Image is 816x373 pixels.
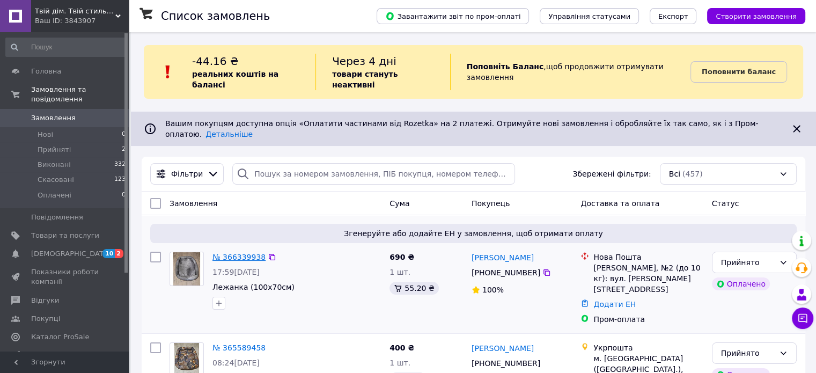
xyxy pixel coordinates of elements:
div: [PHONE_NUMBER] [469,356,542,371]
span: Управління статусами [548,12,630,20]
span: Головна [31,67,61,76]
a: Лежанка (100х70см) [212,283,295,291]
span: Cума [389,199,409,208]
div: Прийнято [721,347,775,359]
span: Всі [669,169,680,179]
div: Прийнято [721,257,775,268]
span: 0 [122,130,126,140]
span: Покупці [31,314,60,324]
span: Згенеруйте або додайте ЕН у замовлення, щоб отримати оплату [155,228,792,239]
span: 100% [482,286,504,294]
span: [DEMOGRAPHIC_DATA] [31,249,111,259]
b: Поповніть Баланс [467,62,544,71]
img: :exclamation: [160,64,176,80]
span: 690 ₴ [389,253,414,261]
button: Чат з покупцем [792,308,813,329]
span: Товари та послуги [31,231,99,240]
div: Пром-оплата [593,314,703,325]
a: [PERSON_NAME] [472,252,534,263]
span: Каталог ProSale [31,332,89,342]
div: Укрпошта [593,342,703,353]
span: Скасовані [38,175,74,185]
span: 1 шт. [389,268,410,276]
button: Експорт [650,8,697,24]
span: Оплачені [38,191,71,200]
span: Створити замовлення [716,12,797,20]
a: Додати ЕН [593,300,636,309]
a: Створити замовлення [696,11,805,20]
span: Замовлення [170,199,217,208]
span: Завантажити звіт по пром-оплаті [385,11,520,21]
div: Оплачено [712,277,770,290]
div: 55.20 ₴ [389,282,438,295]
img: Фото товару [173,252,200,286]
span: Повідомлення [31,213,83,222]
div: [PHONE_NUMBER] [469,265,542,280]
span: 10 [102,249,115,258]
span: 17:59[DATE] [212,268,260,276]
b: Поповнити баланс [702,68,776,76]
span: 2 [115,249,123,258]
span: Через 4 дні [332,55,396,68]
input: Пошук [5,38,127,57]
span: 332 [114,160,126,170]
span: Фільтри [171,169,203,179]
span: Прийняті [38,145,71,155]
span: -44.16 ₴ [192,55,238,68]
span: Нові [38,130,53,140]
div: , щоб продовжити отримувати замовлення [450,54,690,90]
span: (457) [682,170,703,178]
a: Фото товару [170,252,204,286]
span: Замовлення та повідомлення [31,85,129,104]
a: Детальніше [205,130,253,138]
h1: Список замовлень [161,10,270,23]
span: 2 [122,145,126,155]
input: Пошук за номером замовлення, ПІБ покупця, номером телефону, Email, номером накладної [232,163,515,185]
span: Вашим покупцям доступна опція «Оплатити частинами від Rozetka» на 2 платежі. Отримуйте нові замов... [165,119,758,138]
span: Доставка та оплата [580,199,659,208]
div: Нова Пошта [593,252,703,262]
button: Управління статусами [540,8,639,24]
span: 400 ₴ [389,343,414,352]
span: 123 [114,175,126,185]
span: Показники роботи компанії [31,267,99,287]
button: Створити замовлення [707,8,805,24]
div: Ваш ID: 3843907 [35,16,129,26]
span: Виконані [38,160,71,170]
a: № 366339938 [212,253,266,261]
span: Відгуки [31,296,59,305]
span: 1 шт. [389,359,410,367]
a: [PERSON_NAME] [472,343,534,354]
span: Аналітика [31,350,68,360]
span: 08:24[DATE] [212,359,260,367]
a: Поповнити баланс [690,61,787,83]
div: [PERSON_NAME], №2 (до 10 кг): вул. [PERSON_NAME][STREET_ADDRESS] [593,262,703,295]
span: Експорт [658,12,688,20]
b: товари стануть неактивні [332,70,398,89]
span: 0 [122,191,126,200]
span: Збережені фільтри: [572,169,651,179]
span: Статус [712,199,739,208]
a: № 365589458 [212,343,266,352]
button: Завантажити звіт по пром-оплаті [377,8,529,24]
span: Твій дім. Твій стиль. TviyKomfort [35,6,115,16]
b: реальних коштів на балансі [192,70,278,89]
span: Замовлення [31,113,76,123]
span: Покупець [472,199,510,208]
